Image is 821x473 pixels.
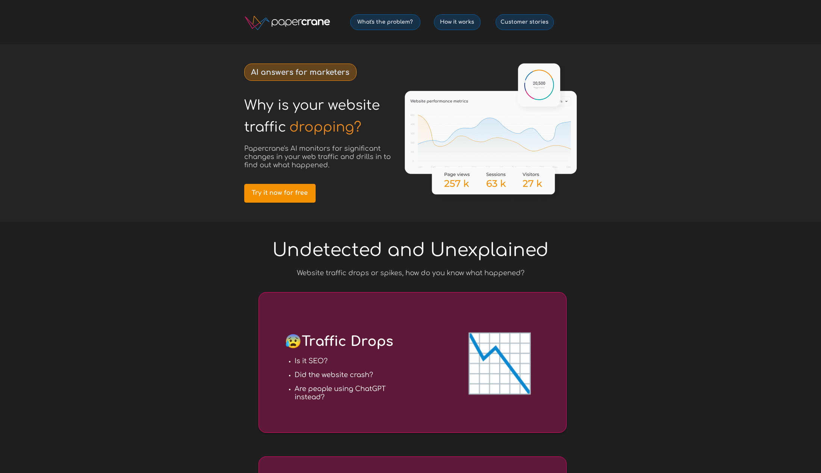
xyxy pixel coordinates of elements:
[244,98,380,113] span: Why is your website
[244,190,316,197] span: Try it now for free
[297,269,525,277] span: Website traffic drops or spikes, how do you know what happened?
[272,240,549,260] span: Undetected and Unexplained
[434,19,480,25] span: How it works
[295,385,386,401] strong: Are people using ChatGPT instead?
[496,19,553,25] span: Customer stories
[244,120,286,135] span: traffic
[295,357,328,365] strong: Is it SEO?
[351,19,420,25] span: What's the problem?
[496,14,554,30] a: Customer stories
[464,333,534,396] span: 📉
[244,184,316,203] a: Try it now for free
[295,371,373,379] strong: Did the website crash?
[289,120,361,135] span: dropping?
[285,334,302,349] span: 😰
[285,334,393,349] span: Traffic Drops
[244,145,391,169] span: Papercrane's AI monitors for significant changes in your web traffic and drills in to find out wh...
[251,68,349,77] strong: AI answers for marketers
[434,14,481,30] a: How it works
[350,14,420,30] a: What's the problem?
